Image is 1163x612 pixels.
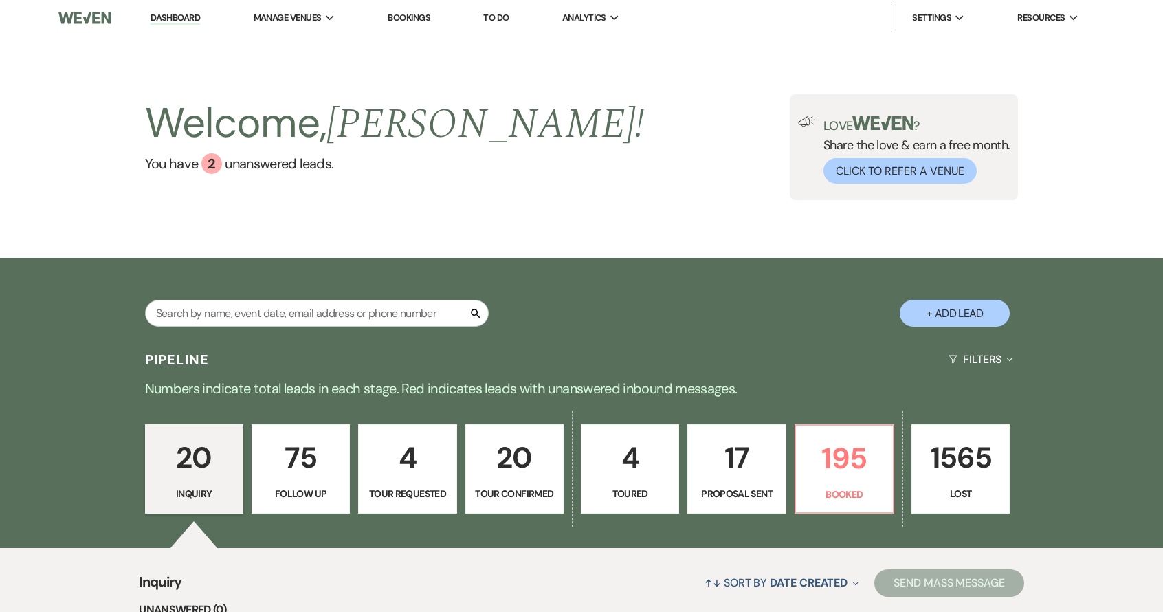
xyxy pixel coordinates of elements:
p: Tour Confirmed [474,486,555,501]
p: 17 [696,435,777,481]
a: 4Tour Requested [358,424,456,514]
p: Toured [590,486,670,501]
a: 20Inquiry [145,424,243,514]
input: Search by name, event date, email address or phone number [145,300,489,327]
p: Proposal Sent [696,486,777,501]
p: Follow Up [261,486,341,501]
img: weven-logo-green.svg [852,116,913,130]
span: Analytics [562,11,606,25]
a: Dashboard [151,12,200,25]
img: Weven Logo [58,3,111,32]
p: 4 [590,435,670,481]
a: Bookings [388,12,430,23]
p: Lost [920,486,1001,501]
button: Click to Refer a Venue [823,158,977,184]
span: ↑↓ [705,576,721,590]
button: Filters [943,341,1018,378]
button: + Add Lead [900,300,1010,327]
p: Booked [804,487,885,502]
p: 195 [804,435,885,481]
a: 1565Lost [911,424,1010,514]
a: To Do [483,12,509,23]
p: 1565 [920,435,1001,481]
span: Resources [1017,11,1065,25]
span: Settings [912,11,951,25]
span: Inquiry [139,571,182,601]
img: loud-speaker-illustration.svg [798,116,815,127]
div: 2 [201,153,222,174]
p: Numbers indicate total leads in each stage. Red indicates leads with unanswered inbound messages. [87,378,1076,400]
p: 20 [154,435,234,481]
a: 195Booked [795,424,894,514]
a: 75Follow Up [252,424,350,514]
button: Send Mass Message [874,569,1024,597]
h3: Pipeline [145,350,210,369]
a: 4Toured [581,424,679,514]
p: 20 [474,435,555,481]
span: [PERSON_NAME] ! [326,93,644,156]
a: 17Proposal Sent [687,424,786,514]
p: Tour Requested [367,486,447,501]
p: Love ? [823,116,1010,132]
p: Inquiry [154,486,234,501]
span: Manage Venues [254,11,322,25]
div: Share the love & earn a free month. [815,116,1010,184]
button: Sort By Date Created [699,565,864,601]
h2: Welcome, [145,94,645,153]
p: 4 [367,435,447,481]
a: You have 2 unanswered leads. [145,153,645,174]
a: 20Tour Confirmed [465,424,564,514]
p: 75 [261,435,341,481]
span: Date Created [770,576,848,590]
